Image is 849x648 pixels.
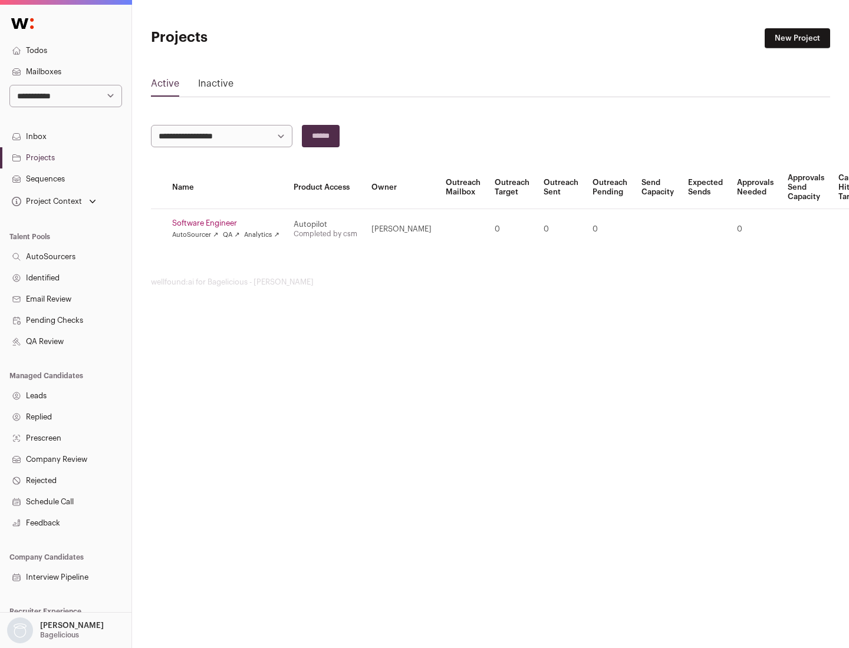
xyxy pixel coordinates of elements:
[9,197,82,206] div: Project Context
[294,230,357,237] a: Completed by csm
[681,166,730,209] th: Expected Sends
[488,166,537,209] th: Outreach Target
[172,230,218,240] a: AutoSourcer ↗
[40,621,104,630] p: [PERSON_NAME]
[730,166,781,209] th: Approvals Needed
[287,166,364,209] th: Product Access
[537,166,585,209] th: Outreach Sent
[244,230,279,240] a: Analytics ↗
[488,209,537,250] td: 0
[151,28,377,47] h1: Projects
[364,166,439,209] th: Owner
[5,617,106,643] button: Open dropdown
[172,219,279,228] a: Software Engineer
[585,166,634,209] th: Outreach Pending
[198,77,233,95] a: Inactive
[537,209,585,250] td: 0
[364,209,439,250] td: [PERSON_NAME]
[294,220,357,229] div: Autopilot
[439,166,488,209] th: Outreach Mailbox
[5,12,40,35] img: Wellfound
[165,166,287,209] th: Name
[634,166,681,209] th: Send Capacity
[765,28,830,48] a: New Project
[585,209,634,250] td: 0
[40,630,79,640] p: Bagelicious
[7,617,33,643] img: nopic.png
[151,77,179,95] a: Active
[781,166,831,209] th: Approvals Send Capacity
[9,193,98,210] button: Open dropdown
[730,209,781,250] td: 0
[223,230,239,240] a: QA ↗
[151,277,830,287] footer: wellfound:ai for Bagelicious - [PERSON_NAME]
